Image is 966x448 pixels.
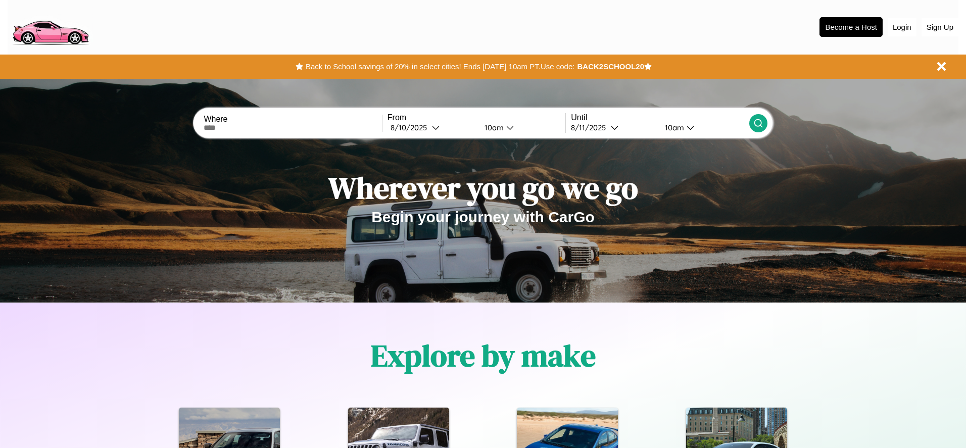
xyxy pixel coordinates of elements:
label: Where [204,115,381,124]
button: 10am [657,122,749,133]
button: 10am [476,122,565,133]
div: 8 / 10 / 2025 [391,123,432,132]
label: From [388,113,565,122]
button: Sign Up [922,18,958,36]
img: logo [8,5,93,47]
button: 8/10/2025 [388,122,476,133]
label: Until [571,113,749,122]
div: 10am [660,123,687,132]
button: Back to School savings of 20% in select cities! Ends [DATE] 10am PT.Use code: [303,60,577,74]
div: 8 / 11 / 2025 [571,123,611,132]
button: Login [888,18,916,36]
b: BACK2SCHOOL20 [577,62,644,71]
div: 10am [479,123,506,132]
button: Become a Host [819,17,883,37]
h1: Explore by make [371,335,596,376]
